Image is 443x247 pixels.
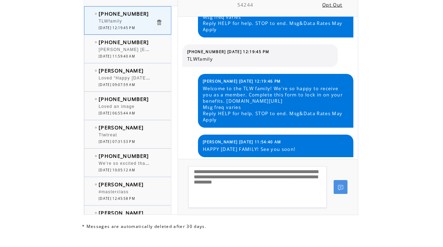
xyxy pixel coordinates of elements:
span: [DATE] 11:59:40 AM [99,54,135,59]
span: [PERSON_NAME] [99,67,144,74]
span: [PHONE_NUMBER] [99,152,149,159]
span: [PHONE_NUMBER] [99,39,149,45]
img: bulletEmpty.png [95,98,97,100]
span: [DATE] 06:55:44 AM [99,111,135,116]
img: bulletEmpty.png [95,70,97,71]
span: [DATE] 07:31:53 PM [99,139,135,144]
span: #masterclass [99,189,129,194]
span: * Messages are automatically deleted after 30 days. [82,223,206,229]
span: Welcome to the TLW family! We're so happy to receive you as a member. Complete this form to lock ... [203,85,348,123]
img: bulletEmpty.png [95,127,97,128]
img: bulletEmpty.png [95,13,97,15]
span: [PERSON_NAME] [DATE] 11:54:40 AM [203,139,281,144]
span: [DATE] 12:45:58 PM [99,196,135,201]
span: [PERSON_NAME] [DATE] 12:19:46 PM [203,79,281,84]
span: [PERSON_NAME] [99,181,144,188]
span: 54244 [237,2,254,8]
img: bulletEmpty.png [95,41,97,43]
img: bulletEmpty.png [95,155,97,157]
span: [PHONE_NUMBER] [DATE] 12:19:45 PM [187,49,269,54]
span: [DATE] 09:07:59 AM [99,83,135,87]
span: HAPPY [DATE] FAMILY! See you soon! [203,146,348,152]
span: Loved “Happy [DATE] TLW! You're in for a treat [DATE]! See you soon in the house for an awesome W... [99,74,405,81]
span: [PERSON_NAME] [99,209,144,216]
a: Click to delete these messgaes [156,19,162,26]
span: [PERSON_NAME] [EMAIL_ADDRESS][DOMAIN_NAME] [99,45,224,52]
a: Opt Out [322,2,342,8]
span: [PHONE_NUMBER] [99,10,149,17]
span: [DATE] 10:05:12 AM [99,168,135,172]
img: bulletEmpty.png [95,212,97,214]
span: TLWfamily [99,19,122,24]
span: Tlwtreat [99,133,117,137]
span: [DATE] 12:19:45 PM [99,26,135,30]
span: [PERSON_NAME] [99,124,144,131]
img: bulletEmpty.png [95,184,97,185]
span: TLWfamily [187,56,333,62]
span: [PHONE_NUMBER] [99,95,149,102]
span: Loved an image [99,104,135,109]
